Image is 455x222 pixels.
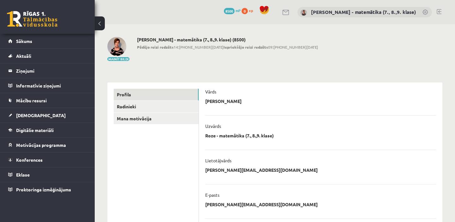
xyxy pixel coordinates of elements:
[16,157,43,163] span: Konferences
[114,89,199,100] a: Profils
[8,93,87,108] a: Mācību resursi
[16,38,32,44] span: Sākums
[205,201,318,207] p: [PERSON_NAME][EMAIL_ADDRESS][DOMAIN_NAME]
[8,167,87,182] a: Eklase
[7,11,57,27] a: Rīgas 1. Tālmācības vidusskola
[107,57,129,61] button: Mainīt bildi
[16,187,71,192] span: Proktoringa izmēģinājums
[8,108,87,123] a: [DEMOGRAPHIC_DATA]
[205,167,318,173] p: [PERSON_NAME][EMAIL_ADDRESS][DOMAIN_NAME]
[8,63,87,78] a: Ziņojumi
[107,37,126,56] img: Irēna Roze - matemātika (7., 8.,9. klase)
[16,142,66,148] span: Motivācijas programma
[205,158,231,163] p: Lietotājvārds
[8,153,87,167] a: Konferences
[8,123,87,137] a: Digitālie materiāli
[16,172,30,177] span: Eklase
[8,182,87,197] a: Proktoringa izmēģinājums
[224,8,241,13] a: 8500 mP
[137,44,318,50] span: 14:[PHONE_NUMBER][DATE] 09:[PHONE_NUMBER][DATE]
[16,63,87,78] legend: Ziņojumi
[8,49,87,63] a: Aktuāli
[114,101,199,112] a: Radinieki
[8,138,87,152] a: Motivācijas programma
[8,34,87,48] a: Sākums
[301,9,307,16] img: Irēna Roze - matemātika (7., 8.,9. klase)
[224,8,235,14] span: 8500
[236,8,241,13] span: mP
[242,8,256,13] a: 0 xp
[205,133,274,138] p: Roze - matemātika (7., 8.,9. klase)
[205,89,216,94] p: Vārds
[16,78,87,93] legend: Informatīvie ziņojumi
[114,113,199,124] a: Mana motivācija
[242,8,248,14] span: 0
[311,9,416,15] a: [PERSON_NAME] - matemātika (7., 8.,9. klase)
[249,8,253,13] span: xp
[16,112,66,118] span: [DEMOGRAPHIC_DATA]
[16,53,31,59] span: Aktuāli
[137,45,174,50] b: Pēdējo reizi redzēts
[205,123,221,129] p: Uzvārds
[16,98,47,103] span: Mācību resursi
[16,127,54,133] span: Digitālie materiāli
[205,98,242,104] p: [PERSON_NAME]
[8,78,87,93] a: Informatīvie ziņojumi
[137,37,318,42] h2: [PERSON_NAME] - matemātika (7., 8.,9. klase) (8500)
[205,192,219,198] p: E-pasts
[224,45,268,50] b: Iepriekšējo reizi redzēts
